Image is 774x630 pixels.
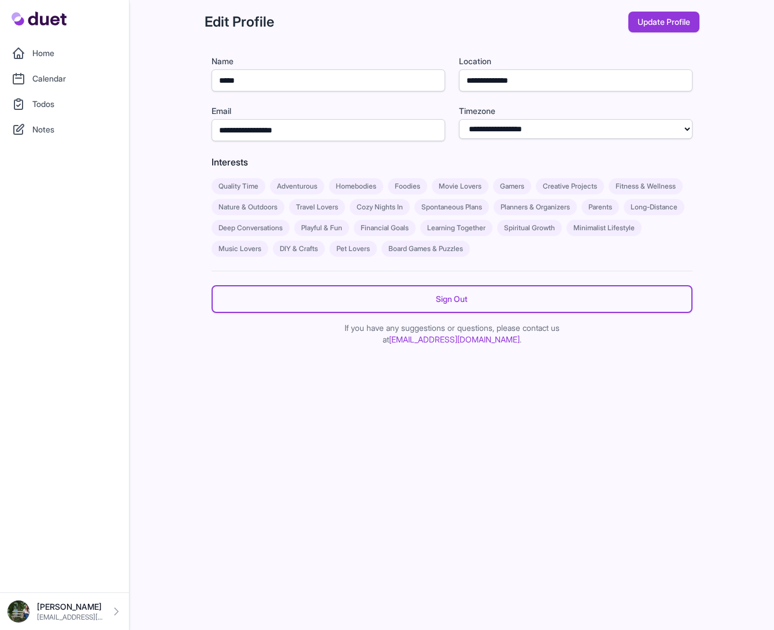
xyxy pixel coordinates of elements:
div: Adventurous [270,178,324,194]
p: [EMAIL_ADDRESS][DOMAIN_NAME] [37,613,103,622]
div: Spiritual Growth [497,220,562,236]
div: Playful & Fun [294,220,349,236]
div: Music Lovers [212,241,268,257]
div: Homebodies [329,178,383,194]
div: DIY & Crafts [273,241,325,257]
a: Home [7,42,122,65]
h1: Edit Profile [205,13,274,31]
div: Nature & Outdoors [212,199,284,215]
a: [PERSON_NAME] [EMAIL_ADDRESS][DOMAIN_NAME] [7,600,122,623]
label: Location [459,56,692,67]
a: Sign Out [212,285,692,313]
div: Cozy Nights In [350,199,410,215]
div: Long-Distance [624,199,684,215]
label: Email [212,105,445,117]
label: Timezone [459,105,692,117]
div: Gamers [493,178,531,194]
div: Movie Lovers [432,178,488,194]
div: Deep Conversations [212,220,290,236]
div: Financial Goals [354,220,416,236]
div: Pet Lovers [329,241,377,257]
div: Planners & Organizers [494,199,577,215]
div: Learning Together [420,220,492,236]
div: Travel Lovers [289,199,345,215]
legend: Interests [212,155,248,169]
label: Name [212,56,445,67]
div: Creative Projects [536,178,604,194]
button: Update Profile [628,12,699,32]
p: [PERSON_NAME] [37,601,103,613]
a: Notes [7,118,122,141]
div: Board Games & Puzzles [382,241,470,257]
a: Todos [7,93,122,116]
p: If you have any suggestions or questions, please contact us at . [341,322,563,345]
div: Quality Time [212,178,265,194]
img: DSC08576_Original.jpeg [7,600,30,623]
a: [EMAIL_ADDRESS][DOMAIN_NAME] [389,334,520,344]
div: Minimalist Lifestyle [566,220,642,236]
a: Calendar [7,67,122,90]
div: Spontaneous Plans [414,199,489,215]
div: Parents [582,199,619,215]
div: Fitness & Wellness [609,178,683,194]
div: Foodies [388,178,427,194]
